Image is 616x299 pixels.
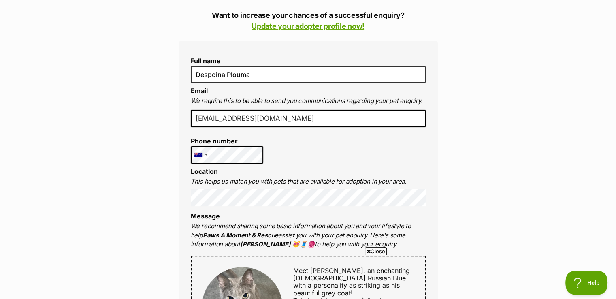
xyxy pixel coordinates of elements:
[191,222,426,249] p: We recommend sharing some basic information about you and your lifestyle to help assist you with ...
[112,258,505,295] iframe: Advertisement
[191,212,220,220] label: Message
[191,57,426,64] label: Full name
[191,147,210,163] div: Australia: +61
[191,177,426,186] p: This helps us match you with pets that are available for adoption in your area.
[179,10,438,32] p: Want to increase your chances of a successful enquiry?
[240,240,315,248] strong: [PERSON_NAME] 😻🧵🧶
[191,87,208,95] label: Email
[191,96,426,106] p: We require this to be able to send you communications regarding your pet enquiry.
[191,66,426,83] input: E.g. Jimmy Chew
[191,137,264,145] label: Phone number
[365,247,387,255] span: Close
[203,231,278,239] strong: Paws A Moment & Rescue
[252,22,364,30] a: Update your adopter profile now!
[565,271,608,295] iframe: Help Scout Beacon - Open
[191,167,218,175] label: Location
